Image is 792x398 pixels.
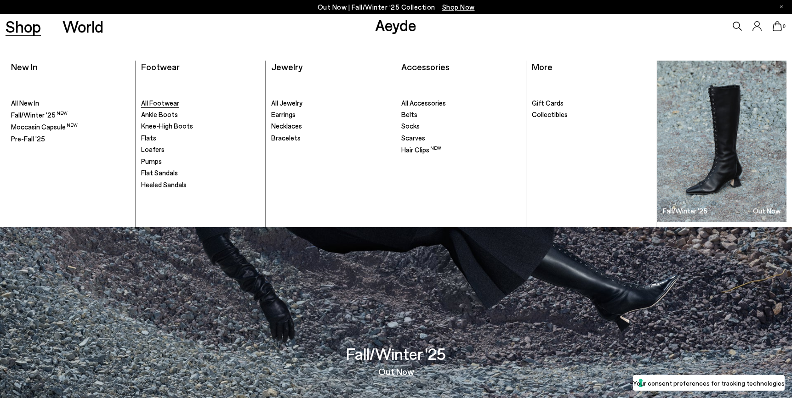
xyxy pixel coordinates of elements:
span: All New In [11,99,39,107]
img: Group_1295_900x.jpg [657,61,786,222]
span: All Footwear [141,99,179,107]
span: Necklaces [271,122,302,130]
a: Shop [6,18,41,34]
span: Gift Cards [532,99,564,107]
a: Fall/Winter '25 Out Now [657,61,786,222]
a: Ankle Boots [141,110,260,119]
span: Bracelets [271,134,301,142]
span: Knee-High Boots [141,122,193,130]
a: Socks [401,122,520,131]
a: All Jewelry [271,99,390,108]
span: All Jewelry [271,99,302,107]
a: Gift Cards [532,99,651,108]
label: Your consent preferences for tracking technologies [633,378,785,388]
span: Moccasin Capsule [11,123,78,131]
span: Flat Sandals [141,168,178,177]
a: Scarves [401,134,520,143]
a: Pumps [141,157,260,166]
a: Collectibles [532,110,651,119]
span: 0 [782,24,786,29]
a: Footwear [141,61,180,72]
a: New In [11,61,38,72]
a: More [532,61,553,72]
a: Jewelry [271,61,302,72]
span: Collectibles [532,110,568,118]
span: All Accessories [401,99,446,107]
p: Out Now | Fall/Winter ‘25 Collection [318,1,475,13]
span: Heeled Sandals [141,180,187,189]
span: Flats [141,134,156,142]
a: Knee-High Boots [141,122,260,131]
span: Pre-Fall '25 [11,135,45,143]
span: Ankle Boots [141,110,178,118]
span: Pumps [141,157,162,165]
span: Belts [401,110,417,118]
a: Out Now [378,367,414,376]
a: Belts [401,110,520,119]
a: Fall/Winter '25 [11,110,130,120]
a: Bracelets [271,134,390,143]
h3: Out Now [753,207,781,214]
a: Pre-Fall '25 [11,135,130,144]
a: World [63,18,103,34]
a: 0 [773,21,782,31]
a: Flats [141,134,260,143]
a: All Footwear [141,99,260,108]
a: Moccasin Capsule [11,122,130,132]
a: Hair Clips [401,145,520,155]
span: Navigate to /collections/new-in [442,3,475,11]
a: Accessories [401,61,450,72]
a: All New In [11,99,130,108]
button: Your consent preferences for tracking technologies [633,375,785,391]
a: Necklaces [271,122,390,131]
a: Loafers [141,145,260,154]
span: Scarves [401,134,425,142]
h3: Fall/Winter '25 [346,346,446,362]
a: Earrings [271,110,390,119]
a: Aeyde [375,15,416,34]
a: All Accessories [401,99,520,108]
span: Hair Clips [401,146,441,154]
a: Heeled Sandals [141,180,260,190]
a: Flat Sandals [141,168,260,178]
h3: Fall/Winter '25 [663,207,707,214]
span: Loafers [141,145,165,153]
span: Earrings [271,110,296,118]
span: Fall/Winter '25 [11,111,68,119]
span: Socks [401,122,420,130]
